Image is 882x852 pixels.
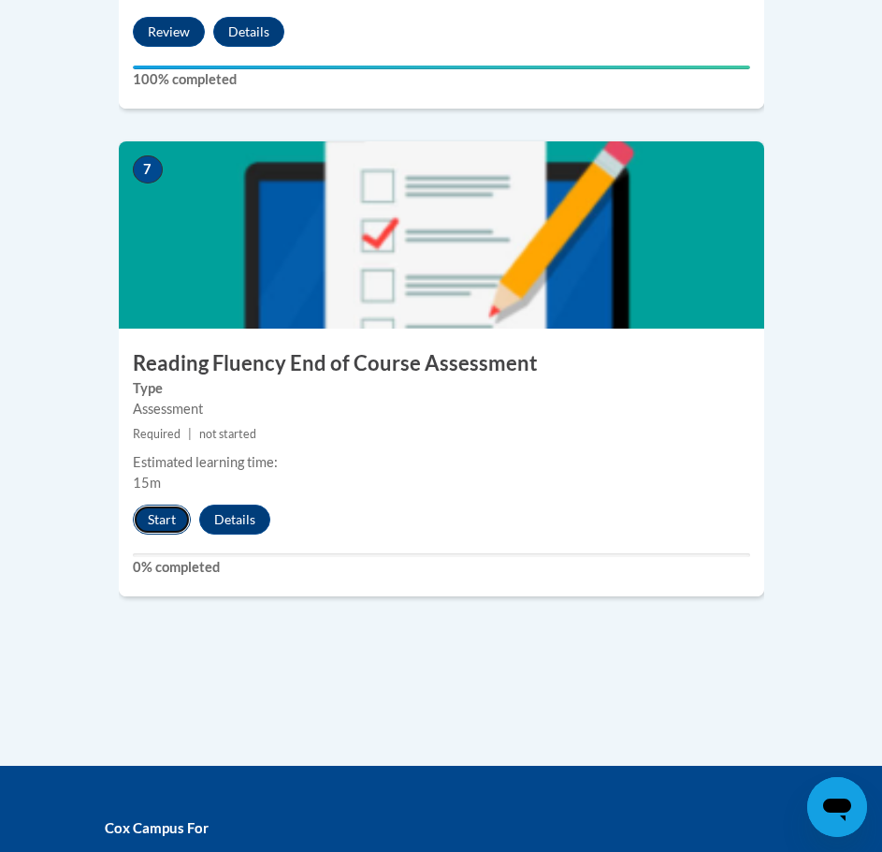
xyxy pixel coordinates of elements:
button: Review [133,17,205,47]
button: Details [199,505,270,535]
label: Type [133,378,750,399]
div: Assessment [133,399,750,419]
button: Start [133,505,191,535]
span: 7 [133,155,163,184]
h3: Reading Fluency End of Course Assessment [119,349,764,378]
label: 100% completed [133,69,750,90]
b: Cox Campus For [105,819,209,836]
span: not started [199,427,256,441]
label: 0% completed [133,557,750,578]
iframe: Button to launch messaging window [807,777,867,837]
div: Your progress [133,66,750,69]
span: | [188,427,192,441]
div: Estimated learning time: [133,452,750,473]
span: 15m [133,475,161,491]
button: Details [213,17,284,47]
img: Course Image [119,141,764,329]
span: Required [133,427,181,441]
